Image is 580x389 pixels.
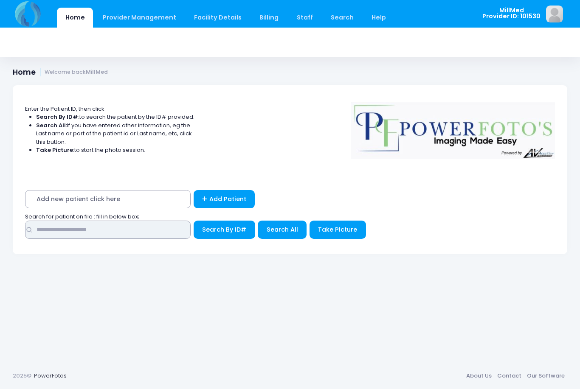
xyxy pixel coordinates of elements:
span: Take Picture [318,225,357,234]
a: Search [322,8,362,28]
li: If you have entered other information, eg the Last name or part of the patient id or Last name, e... [36,121,195,146]
a: PowerFotos [34,372,67,380]
a: Staff [288,8,321,28]
small: Welcome back [45,69,108,76]
li: to start the photo session. [36,146,195,154]
a: Provider Management [94,8,184,28]
span: 2025© [13,372,31,380]
a: About Us [463,368,494,383]
a: Help [363,8,394,28]
strong: Search All: [36,121,67,129]
li: to search the patient by the ID# provided. [36,113,195,121]
button: Search All [258,221,307,239]
a: Our Software [524,368,567,383]
a: Facility Details [186,8,250,28]
img: Logo [347,96,559,159]
strong: Search By ID#: [36,113,79,121]
a: Add Patient [194,190,255,208]
span: Search By ID# [202,225,246,234]
a: Contact [494,368,524,383]
span: MillMed Provider ID: 101530 [482,7,541,20]
strong: MillMed [86,68,108,76]
span: Search for patient on file : fill in below box; [25,213,139,221]
span: Search All [267,225,298,234]
span: Add new patient click here [25,190,191,208]
button: Search By ID# [194,221,255,239]
span: Enter the Patient ID, then click [25,105,104,113]
strong: Take Picture: [36,146,74,154]
img: image [546,6,563,22]
a: Billing [251,8,287,28]
h1: Home [13,68,108,77]
a: Home [57,8,93,28]
button: Take Picture [310,221,366,239]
